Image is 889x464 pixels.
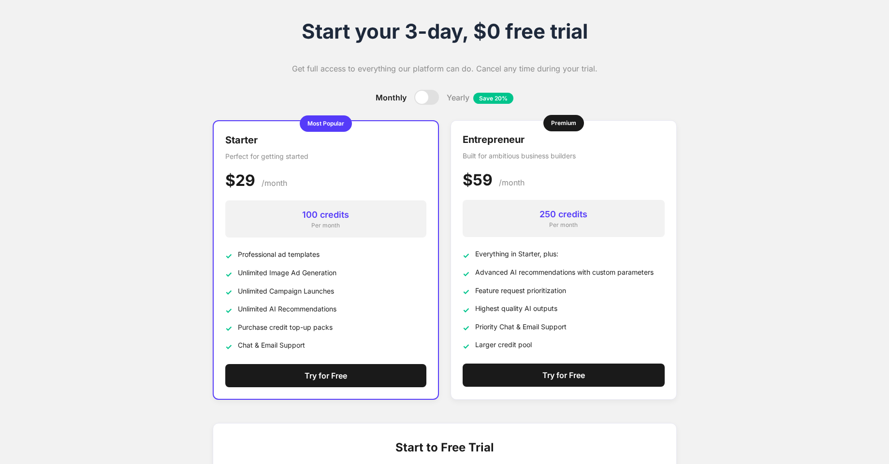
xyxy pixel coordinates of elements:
span: /month [262,178,287,188]
span: ✓ [225,305,232,316]
button: Try for Free [463,364,665,387]
span: Unlimited AI Recommendations [238,304,336,314]
h3: Starter [225,133,426,147]
span: ✓ [463,322,469,334]
span: ✓ [463,286,469,297]
span: ✓ [463,268,469,280]
span: Start to Free Trial [395,439,494,456]
div: Per month [233,221,419,230]
span: Unlimited Image Ad Generation [238,267,336,278]
h3: Entrepreneur [463,132,665,147]
span: ✓ [463,304,469,316]
span: Monthly [376,92,407,103]
span: ✓ [463,250,469,261]
span: $29 [225,171,255,190]
span: Everything in Starter, plus: [475,249,558,259]
span: Highest quality AI outputs [475,303,557,313]
span: Unlimited Campaign Launches [238,286,334,296]
p: Built for ambitious business builders [463,151,665,161]
span: ✓ [225,323,232,334]
div: Per month [470,221,657,229]
span: Save 20% [473,93,513,104]
span: $59 [463,170,493,189]
span: Professional ad templates [238,249,320,259]
span: Yearly [447,92,513,103]
span: ✓ [225,268,232,280]
span: /month [499,178,525,187]
button: Try for Free [225,364,426,387]
span: Chat & Email Support [238,340,305,350]
h1: Start your 3-day, $0 free trial [213,19,677,43]
p: Get full access to everything our platform can do. Cancel any time during your trial. [213,63,677,74]
span: ✓ [225,250,232,262]
div: 100 credits [233,208,419,221]
span: ✓ [225,341,232,352]
span: Purchase credit top-up packs [238,322,333,332]
span: Larger credit pool [475,339,532,350]
span: Feature request prioritization [475,285,566,295]
span: ✓ [225,286,232,298]
span: Priority Chat & Email Support [475,322,567,332]
div: 250 credits [470,208,657,221]
p: Perfect for getting started [225,151,426,161]
span: Advanced AI recommendations with custom parameters [475,267,654,277]
span: ✓ [463,340,469,352]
